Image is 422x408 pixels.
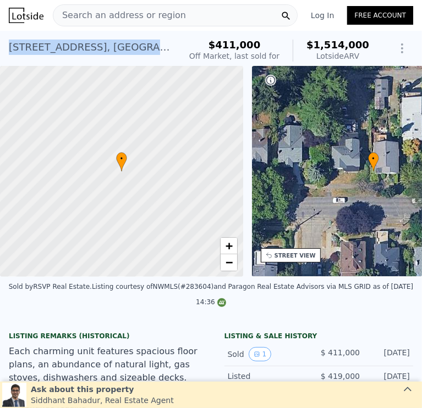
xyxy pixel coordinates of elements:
div: Ask about this property [31,384,174,395]
a: Zoom out [221,254,237,271]
img: NWMLS Logo [217,298,226,307]
span: Search an address or region [53,9,186,22]
div: Off Market, last sold for [189,51,279,62]
div: Each charming unit features spacious floor plans, an abundance of natural light, gas stoves, dish... [9,345,198,398]
span: • [368,154,379,164]
button: Show Options [391,37,413,59]
button: View historical data [249,347,272,361]
span: $ 419,000 [321,372,360,381]
span: $411,000 [209,39,261,51]
a: Log In [298,10,347,21]
div: Sold by RSVP Real Estate . [9,283,92,290]
div: [DATE] [369,371,410,382]
span: $ 411,000 [321,348,360,357]
img: Siddhant Bahadur [2,383,26,407]
a: Zoom in [221,238,237,254]
div: [DATE] [369,347,410,361]
div: Siddhant Bahadur , Real Estate Agent [31,395,174,406]
img: Lotside [9,8,43,23]
div: [STREET_ADDRESS] , [GEOGRAPHIC_DATA] , WA 98103 [9,40,172,55]
div: • [116,152,127,171]
span: • [116,154,127,164]
a: Free Account [347,6,413,25]
span: $1,514,000 [306,39,369,51]
span: + [225,239,232,253]
div: Sold [228,347,310,361]
div: STREET VIEW [275,251,316,260]
div: Listing courtesy of NWMLS (#283604) and Paragon Real Estate Advisors via MLS GRID as of [DATE] 14:36 [92,283,413,306]
div: • [368,152,379,171]
div: LISTING & SALE HISTORY [224,332,414,343]
span: − [225,255,232,269]
div: Lotside ARV [306,51,369,62]
div: Listing Remarks (Historical) [9,332,198,340]
div: Listed [228,371,310,382]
